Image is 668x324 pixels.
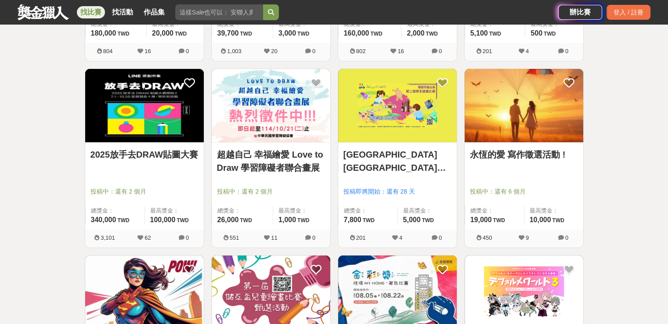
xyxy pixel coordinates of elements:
[175,31,187,37] span: TWD
[297,31,309,37] span: TWD
[338,69,457,142] img: Cover Image
[217,187,325,196] span: 投稿中：還有 2 個月
[278,29,296,37] span: 3,000
[465,69,583,142] img: Cover Image
[565,48,568,54] span: 0
[483,48,492,54] span: 201
[140,6,168,18] a: 作品集
[356,48,366,54] span: 802
[186,48,189,54] span: 0
[470,148,578,161] a: 永恆的愛 寫作徵選活動 !
[399,234,402,241] span: 4
[530,206,578,215] span: 最高獎金：
[526,48,529,54] span: 4
[217,29,239,37] span: 39,700
[370,31,382,37] span: TWD
[117,31,129,37] span: TWD
[470,187,578,196] span: 投稿中：還有 6 個月
[607,5,650,20] div: 登入 / 註冊
[175,4,263,20] input: 這樣Sale也可以： 安聯人壽創意銷售法募集
[101,234,115,241] span: 3,101
[552,217,564,223] span: TWD
[493,217,505,223] span: TWD
[91,29,116,37] span: 180,000
[312,48,315,54] span: 0
[526,234,529,241] span: 9
[150,206,199,215] span: 最高獎金：
[240,31,252,37] span: TWD
[397,48,404,54] span: 16
[240,217,252,223] span: TWD
[470,29,488,37] span: 5,100
[565,234,568,241] span: 0
[297,217,309,223] span: TWD
[439,234,442,241] span: 0
[152,29,173,37] span: 20,000
[217,206,267,215] span: 總獎金：
[558,5,602,20] a: 辦比賽
[489,31,501,37] span: TWD
[108,6,137,18] a: 找活動
[483,234,492,241] span: 450
[85,69,204,142] img: Cover Image
[177,217,188,223] span: TWD
[403,206,451,215] span: 最高獎金：
[344,29,369,37] span: 160,000
[90,187,199,196] span: 投稿中：還有 2 個月
[465,69,583,143] a: Cover Image
[230,234,239,241] span: 551
[343,148,451,174] a: [GEOGRAPHIC_DATA][GEOGRAPHIC_DATA]第二屆學生繪畫比賽
[150,216,176,223] span: 100,000
[217,216,239,223] span: 26,000
[186,234,189,241] span: 0
[343,187,451,196] span: 投稿即將開始：還有 28 天
[144,48,151,54] span: 16
[85,69,204,143] a: Cover Image
[356,234,366,241] span: 201
[278,206,325,215] span: 最高獎金：
[426,31,437,37] span: TWD
[338,69,457,143] a: Cover Image
[407,29,424,37] span: 2,000
[271,48,277,54] span: 20
[363,217,375,223] span: TWD
[344,216,361,223] span: 7,800
[212,69,330,142] img: Cover Image
[439,48,442,54] span: 0
[470,216,492,223] span: 19,000
[90,148,199,161] a: 2025放手去DRAW貼圖大賽
[77,6,105,18] a: 找比賽
[144,234,151,241] span: 62
[470,206,519,215] span: 總獎金：
[271,234,277,241] span: 11
[531,29,542,37] span: 500
[403,216,421,223] span: 5,000
[227,48,242,54] span: 1,003
[422,217,434,223] span: TWD
[544,31,556,37] span: TWD
[91,206,139,215] span: 總獎金：
[344,206,392,215] span: 總獎金：
[217,148,325,174] a: 超越自己 幸福繪愛 Love to Draw 學習障礙者聯合畫展
[117,217,129,223] span: TWD
[91,216,116,223] span: 340,000
[103,48,113,54] span: 804
[530,216,551,223] span: 10,000
[312,234,315,241] span: 0
[212,69,330,143] a: Cover Image
[278,216,296,223] span: 1,000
